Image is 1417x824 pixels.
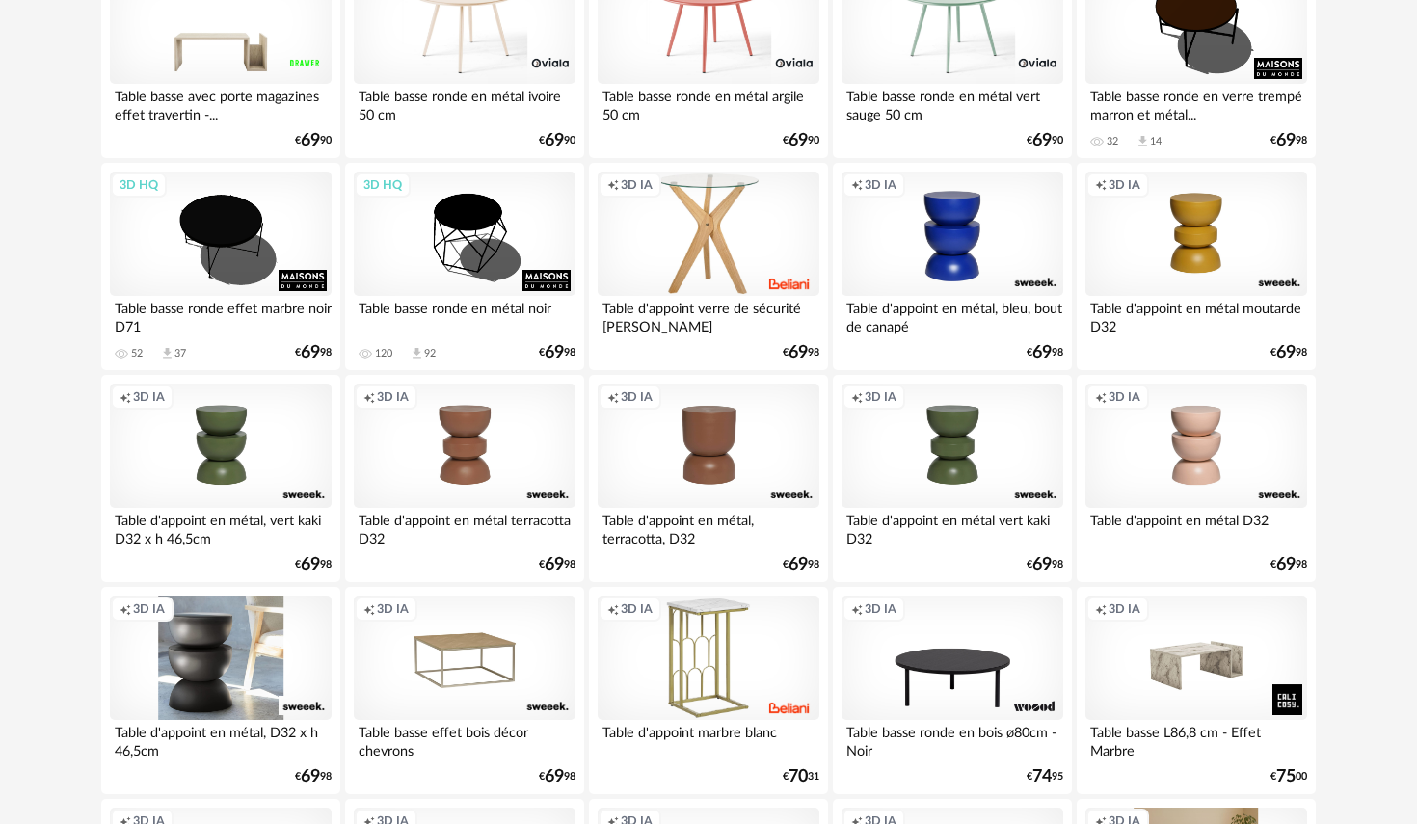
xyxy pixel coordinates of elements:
[375,347,392,360] div: 120
[111,173,167,198] div: 3D HQ
[1032,770,1052,784] span: 74
[1032,134,1052,147] span: 69
[865,389,896,405] span: 3D IA
[354,296,575,334] div: Table basse ronde en métal noir
[783,770,819,784] div: € 31
[377,389,409,405] span: 3D IA
[789,558,808,571] span: 69
[851,601,863,617] span: Creation icon
[354,84,575,122] div: Table basse ronde en métal ivoire 50 cm
[783,134,819,147] div: € 90
[545,346,564,359] span: 69
[621,177,653,193] span: 3D IA
[1095,177,1107,193] span: Creation icon
[1085,720,1307,758] div: Table basse L86,8 cm - Effet Marbre
[1109,177,1140,193] span: 3D IA
[865,177,896,193] span: 3D IA
[355,173,411,198] div: 3D HQ
[621,601,653,617] span: 3D IA
[101,587,340,795] a: Creation icon 3D IA Table d'appoint en métal, D32 x h 46,5cm €6998
[101,375,340,583] a: Creation icon 3D IA Table d'appoint en métal, vert kaki D32 x h 46,5cm €6998
[1109,601,1140,617] span: 3D IA
[545,770,564,784] span: 69
[131,347,143,360] div: 52
[363,601,375,617] span: Creation icon
[539,770,575,784] div: € 98
[589,587,828,795] a: Creation icon 3D IA Table d'appoint marbre blanc €7031
[1276,770,1296,784] span: 75
[589,375,828,583] a: Creation icon 3D IA Table d'appoint en métal, terracotta, D32 €6998
[424,347,436,360] div: 92
[598,720,819,758] div: Table d'appoint marbre blanc
[842,296,1063,334] div: Table d'appoint en métal, bleu, bout de canapé
[842,508,1063,546] div: Table d'appoint en métal vert kaki D32
[174,347,186,360] div: 37
[120,601,131,617] span: Creation icon
[1032,558,1052,571] span: 69
[851,177,863,193] span: Creation icon
[539,134,575,147] div: € 90
[1270,134,1307,147] div: € 98
[607,177,619,193] span: Creation icon
[295,770,332,784] div: € 98
[865,601,896,617] span: 3D IA
[110,720,332,758] div: Table d'appoint en métal, D32 x h 46,5cm
[833,375,1072,583] a: Creation icon 3D IA Table d'appoint en métal vert kaki D32 €6998
[598,296,819,334] div: Table d'appoint verre de sécurité [PERSON_NAME]
[120,389,131,405] span: Creation icon
[833,163,1072,371] a: Creation icon 3D IA Table d'appoint en métal, bleu, bout de canapé €6998
[598,84,819,122] div: Table basse ronde en métal argile 50 cm
[1150,135,1162,148] div: 14
[1085,84,1307,122] div: Table basse ronde en verre trempé marron et métal...
[1027,346,1063,359] div: € 98
[301,770,320,784] span: 69
[1107,135,1118,148] div: 32
[1276,134,1296,147] span: 69
[101,163,340,371] a: 3D HQ Table basse ronde effet marbre noir D71 52 Download icon 37 €6998
[783,558,819,571] div: € 98
[301,558,320,571] span: 69
[377,601,409,617] span: 3D IA
[1027,558,1063,571] div: € 98
[589,163,828,371] a: Creation icon 3D IA Table d'appoint verre de sécurité [PERSON_NAME] €6998
[133,389,165,405] span: 3D IA
[345,163,584,371] a: 3D HQ Table basse ronde en métal noir 120 Download icon 92 €6998
[598,508,819,546] div: Table d'appoint en métal, terracotta, D32
[607,601,619,617] span: Creation icon
[345,375,584,583] a: Creation icon 3D IA Table d'appoint en métal terracotta D32 €6998
[301,346,320,359] span: 69
[1095,389,1107,405] span: Creation icon
[833,587,1072,795] a: Creation icon 3D IA Table basse ronde en bois ø80cm - Noir €7495
[851,389,863,405] span: Creation icon
[1027,770,1063,784] div: € 95
[1136,134,1150,148] span: Download icon
[295,134,332,147] div: € 90
[545,558,564,571] span: 69
[783,346,819,359] div: € 98
[1077,163,1316,371] a: Creation icon 3D IA Table d'appoint en métal moutarde D32 €6998
[1270,346,1307,359] div: € 98
[1270,770,1307,784] div: € 00
[345,587,584,795] a: Creation icon 3D IA Table basse effet bois décor chevrons €6998
[1276,346,1296,359] span: 69
[1095,601,1107,617] span: Creation icon
[1027,134,1063,147] div: € 90
[133,601,165,617] span: 3D IA
[160,346,174,360] span: Download icon
[539,346,575,359] div: € 98
[539,558,575,571] div: € 98
[354,508,575,546] div: Table d'appoint en métal terracotta D32
[110,296,332,334] div: Table basse ronde effet marbre noir D71
[410,346,424,360] span: Download icon
[295,346,332,359] div: € 98
[1085,508,1307,546] div: Table d'appoint en métal D32
[1276,558,1296,571] span: 69
[1077,587,1316,795] a: Creation icon 3D IA Table basse L86,8 cm - Effet Marbre €7500
[789,346,808,359] span: 69
[295,558,332,571] div: € 98
[621,389,653,405] span: 3D IA
[110,508,332,546] div: Table d'appoint en métal, vert kaki D32 x h 46,5cm
[789,770,808,784] span: 70
[1109,389,1140,405] span: 3D IA
[354,720,575,758] div: Table basse effet bois décor chevrons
